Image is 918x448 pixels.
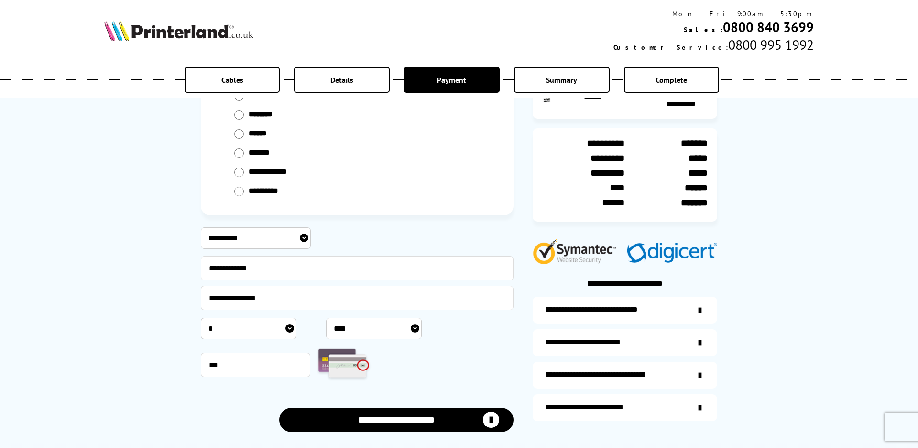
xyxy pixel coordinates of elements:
[437,75,466,85] span: Payment
[533,394,717,421] a: secure-website
[533,329,717,356] a: items-arrive
[723,18,814,36] a: 0800 840 3699
[533,362,717,389] a: additional-cables
[684,25,723,34] span: Sales:
[330,75,353,85] span: Details
[656,75,687,85] span: Complete
[221,75,243,85] span: Cables
[533,297,717,324] a: additional-ink
[613,43,728,52] span: Customer Service:
[613,10,814,18] div: Mon - Fri 9:00am - 5:30pm
[546,75,577,85] span: Summary
[104,20,253,41] img: Printerland Logo
[728,36,814,54] span: 0800 995 1992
